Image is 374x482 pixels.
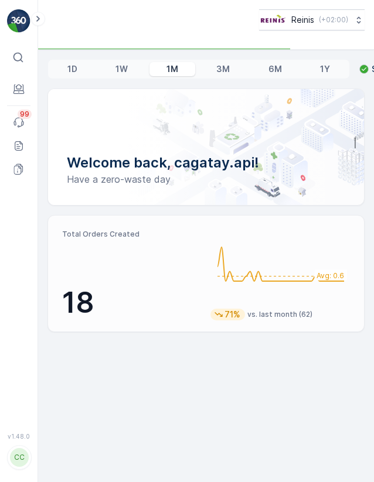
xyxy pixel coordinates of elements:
[7,442,30,473] button: CC
[67,63,77,75] p: 1D
[62,285,201,320] p: 18
[7,9,30,33] img: logo
[7,433,30,440] span: v 1.48.0
[67,153,345,172] p: Welcome back, cagatay.api!
[7,111,30,134] a: 99
[291,14,314,26] p: Reinis
[62,230,201,239] p: Total Orders Created
[20,110,29,119] p: 99
[247,310,312,319] p: vs. last month (62)
[268,63,282,75] p: 6M
[319,15,348,25] p: ( +02:00 )
[166,63,178,75] p: 1M
[10,448,29,467] div: CC
[259,13,287,26] img: Reinis-Logo-Vrijstaand_Tekengebied-1-copy2_aBO4n7j.png
[259,9,365,30] button: Reinis(+02:00)
[216,63,230,75] p: 3M
[223,309,242,320] p: 71%
[67,172,345,186] p: Have a zero-waste day
[320,63,330,75] p: 1Y
[115,63,128,75] p: 1W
